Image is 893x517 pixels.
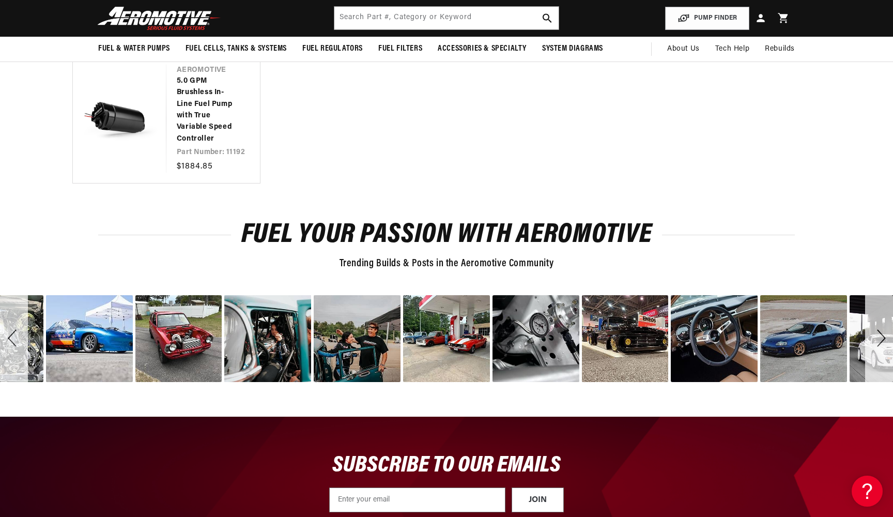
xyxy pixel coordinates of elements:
input: Enter your email [329,488,505,512]
summary: Fuel Cells, Tanks & Systems [178,37,295,61]
div: Photo from a Shopper [224,295,311,382]
div: image number 31 [46,295,133,382]
div: Photo from a Shopper [582,295,669,382]
div: Next [865,295,893,382]
summary: Rebuilds [757,37,803,62]
button: JOIN [512,488,564,512]
div: image number 33 [224,295,311,382]
span: Tech Help [715,43,749,55]
summary: Tech Help [707,37,757,62]
span: System Diagrams [542,43,603,54]
span: Fuel Cells, Tanks & Systems [186,43,287,54]
span: Accessories & Specialty [438,43,527,54]
div: Photo from a Shopper [760,295,847,382]
span: Rebuilds [765,43,795,55]
div: image number 38 [671,295,758,382]
summary: Fuel & Water Pumps [90,37,178,61]
div: image number 32 [135,295,222,382]
div: image number 39 [760,295,847,382]
div: image number 35 [403,295,490,382]
h2: Fuel Your Passion with Aeromotive [98,223,795,247]
div: image number 36 [492,295,579,382]
summary: System Diagrams [534,37,611,61]
span: Fuel & Water Pumps [98,43,170,54]
span: SUBSCRIBE TO OUR EMAILS [332,454,561,477]
summary: Fuel Regulators [295,37,371,61]
ul: Slider [72,54,821,184]
span: About Us [667,45,700,53]
div: Photo from a Shopper [403,295,490,382]
div: Photo from a Shopper [135,295,222,382]
span: Fuel Regulators [302,43,363,54]
button: search button [536,7,559,29]
div: Photo from a Shopper [46,295,133,382]
input: Search by Part Number, Category or Keyword [334,7,559,29]
div: Photo from a Shopper [314,295,401,382]
summary: Fuel Filters [371,37,430,61]
div: image number 37 [582,295,669,382]
div: Photo from a Shopper [492,295,579,382]
span: Trending Builds & Posts in the Aeromotive Community [340,258,554,269]
div: Photo from a Shopper [671,295,758,382]
summary: Accessories & Specialty [430,37,534,61]
img: Aeromotive [95,6,224,31]
a: 5.0 GPM Brushless In-Line Fuel Pump with True Variable Speed Controller [177,75,239,145]
span: Fuel Filters [378,43,422,54]
button: PUMP FINDER [665,7,749,30]
div: image number 34 [314,295,401,382]
a: About Us [659,37,707,62]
